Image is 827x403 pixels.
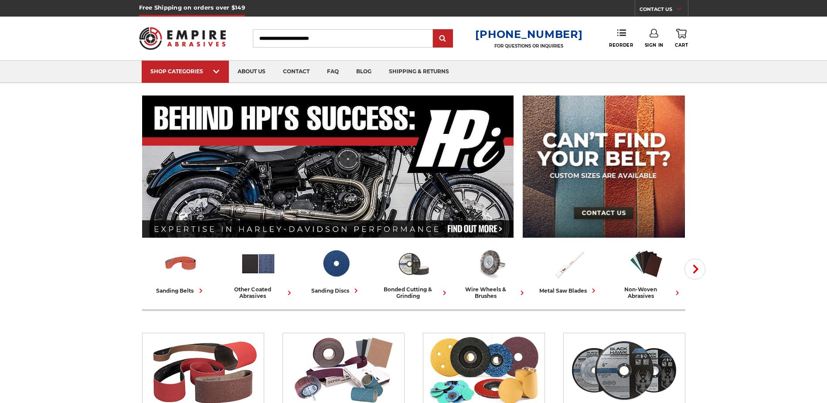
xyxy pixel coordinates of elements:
[609,29,633,48] a: Reorder
[611,246,682,299] a: non-woven abrasives
[675,29,688,48] a: Cart
[684,259,705,280] button: Next
[150,68,220,75] div: SHOP CATEGORIES
[475,43,582,49] p: FOR QUESTIONS OR INQUIRIES
[163,246,199,282] img: Sanding Belts
[473,246,509,282] img: Wire Wheels & Brushes
[223,246,294,299] a: other coated abrasives
[240,246,276,282] img: Other Coated Abrasives
[534,246,604,295] a: metal saw blades
[611,286,682,299] div: non-woven abrasives
[645,42,664,48] span: Sign In
[380,61,458,83] a: shipping & returns
[223,286,294,299] div: other coated abrasives
[640,4,688,17] a: CONTACT US
[378,286,449,299] div: bonded cutting & grinding
[551,246,587,282] img: Metal Saw Blades
[675,42,688,48] span: Cart
[274,61,318,83] a: contact
[395,246,432,282] img: Bonded Cutting & Grinding
[628,246,664,282] img: Non-woven Abrasives
[318,246,354,282] img: Sanding Discs
[434,30,452,48] input: Submit
[539,286,598,295] div: metal saw blades
[456,246,527,299] a: wire wheels & brushes
[146,246,216,295] a: sanding belts
[475,28,582,41] a: [PHONE_NUMBER]
[229,61,274,83] a: about us
[347,61,380,83] a: blog
[456,286,527,299] div: wire wheels & brushes
[139,21,226,55] img: Empire Abrasives
[523,96,685,238] img: promo banner for custom belts.
[378,246,449,299] a: bonded cutting & grinding
[311,286,361,295] div: sanding discs
[142,96,514,238] img: Banner for an interview featuring Horsepower Inc who makes Harley performance upgrades featured o...
[301,246,371,295] a: sanding discs
[609,42,633,48] span: Reorder
[318,61,347,83] a: faq
[157,286,205,295] div: sanding belts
